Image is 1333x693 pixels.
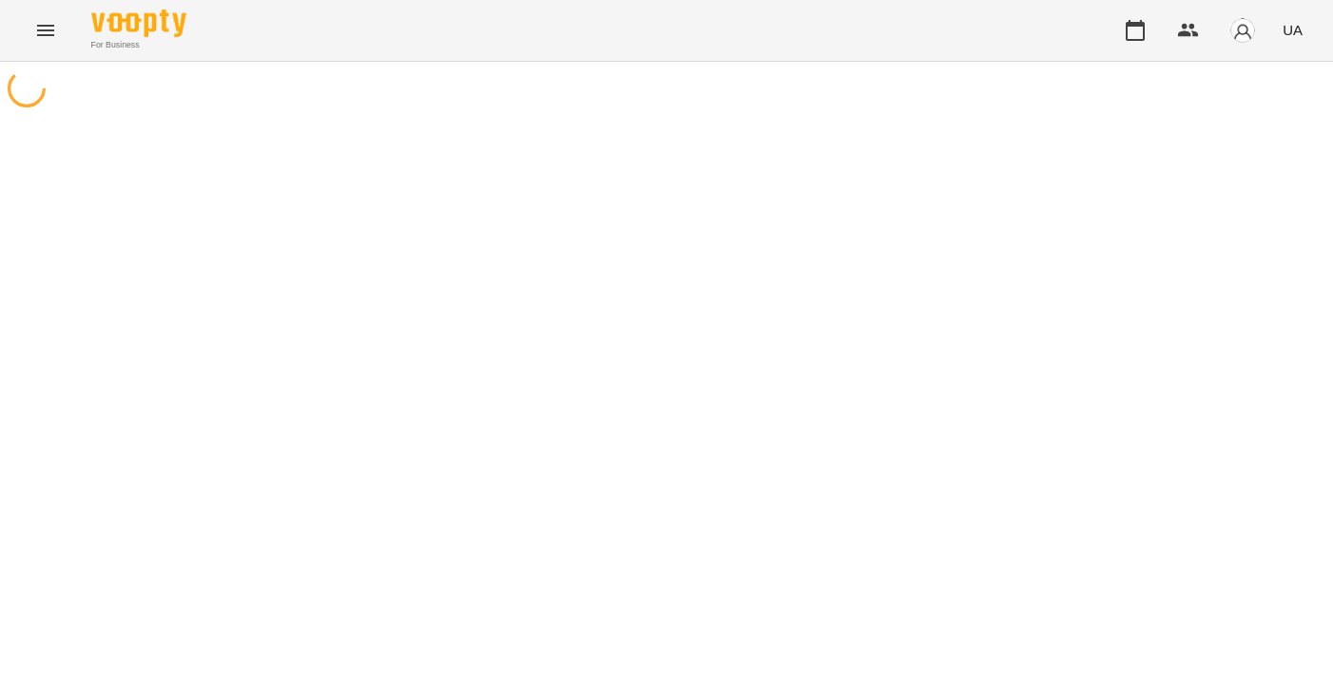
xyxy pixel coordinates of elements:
img: avatar_s.png [1229,17,1256,44]
button: Menu [23,8,68,53]
span: UA [1283,20,1303,40]
span: For Business [91,39,186,51]
img: Voopty Logo [91,10,186,37]
button: UA [1275,12,1310,48]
